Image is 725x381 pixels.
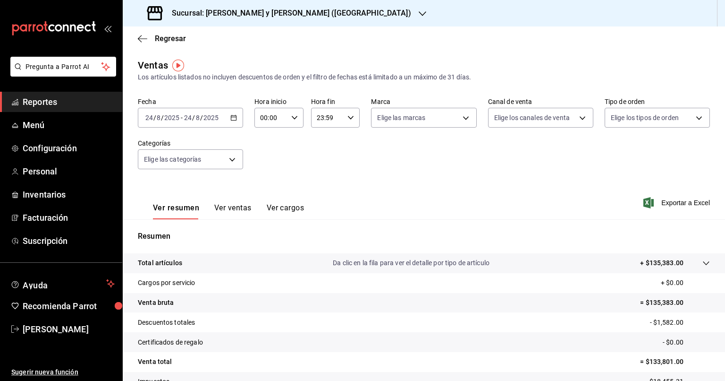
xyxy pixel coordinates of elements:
span: Elige los canales de venta [494,113,570,122]
p: Venta bruta [138,298,174,308]
button: Ver ventas [214,203,252,219]
p: Cargos por servicio [138,278,195,288]
input: -- [156,114,161,121]
button: Ver resumen [153,203,199,219]
p: Venta total [138,357,172,367]
span: / [192,114,195,121]
div: Ventas [138,58,168,72]
p: Total artículos [138,258,182,268]
span: Pregunta a Parrot AI [25,62,101,72]
span: Configuración [23,142,115,155]
input: ---- [164,114,180,121]
p: Da clic en la fila para ver el detalle por tipo de artículo [333,258,489,268]
span: / [200,114,203,121]
p: - $0.00 [663,338,710,347]
div: Los artículos listados no incluyen descuentos de orden y el filtro de fechas está limitado a un m... [138,72,710,82]
img: Tooltip marker [172,60,184,71]
span: Regresar [155,34,186,43]
label: Canal de venta [488,98,593,105]
span: Suscripción [23,234,115,247]
a: Pregunta a Parrot AI [7,69,116,78]
p: Resumen [138,231,710,242]
span: Elige los tipos de orden [611,113,679,122]
label: Categorías [138,140,243,147]
label: Marca [371,98,476,105]
label: Hora inicio [254,98,303,105]
button: Ver cargos [267,203,304,219]
p: Certificados de regalo [138,338,203,347]
input: -- [195,114,200,121]
span: Sugerir nueva función [11,367,115,377]
span: Inventarios [23,188,115,201]
p: - $1,582.00 [650,318,710,328]
label: Tipo de orden [605,98,710,105]
span: Reportes [23,95,115,108]
button: Exportar a Excel [645,197,710,208]
h3: Sucursal: [PERSON_NAME] y [PERSON_NAME] ([GEOGRAPHIC_DATA]) [164,8,411,19]
span: Recomienda Parrot [23,300,115,312]
input: ---- [203,114,219,121]
span: [PERSON_NAME] [23,323,115,336]
label: Fecha [138,98,243,105]
input: -- [145,114,153,121]
span: Elige las marcas [377,113,425,122]
span: Personal [23,165,115,178]
span: / [153,114,156,121]
button: Regresar [138,34,186,43]
div: navigation tabs [153,203,304,219]
button: Pregunta a Parrot AI [10,57,116,77]
p: + $0.00 [661,278,710,288]
span: Facturación [23,211,115,224]
span: Menú [23,119,115,131]
button: open_drawer_menu [104,25,111,32]
span: Elige las categorías [144,155,202,164]
p: + $135,383.00 [640,258,683,268]
p: = $135,383.00 [640,298,710,308]
p: Descuentos totales [138,318,195,328]
span: / [161,114,164,121]
span: - [181,114,183,121]
label: Hora fin [311,98,360,105]
span: Ayuda [23,278,102,289]
p: = $133,801.00 [640,357,710,367]
input: -- [184,114,192,121]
